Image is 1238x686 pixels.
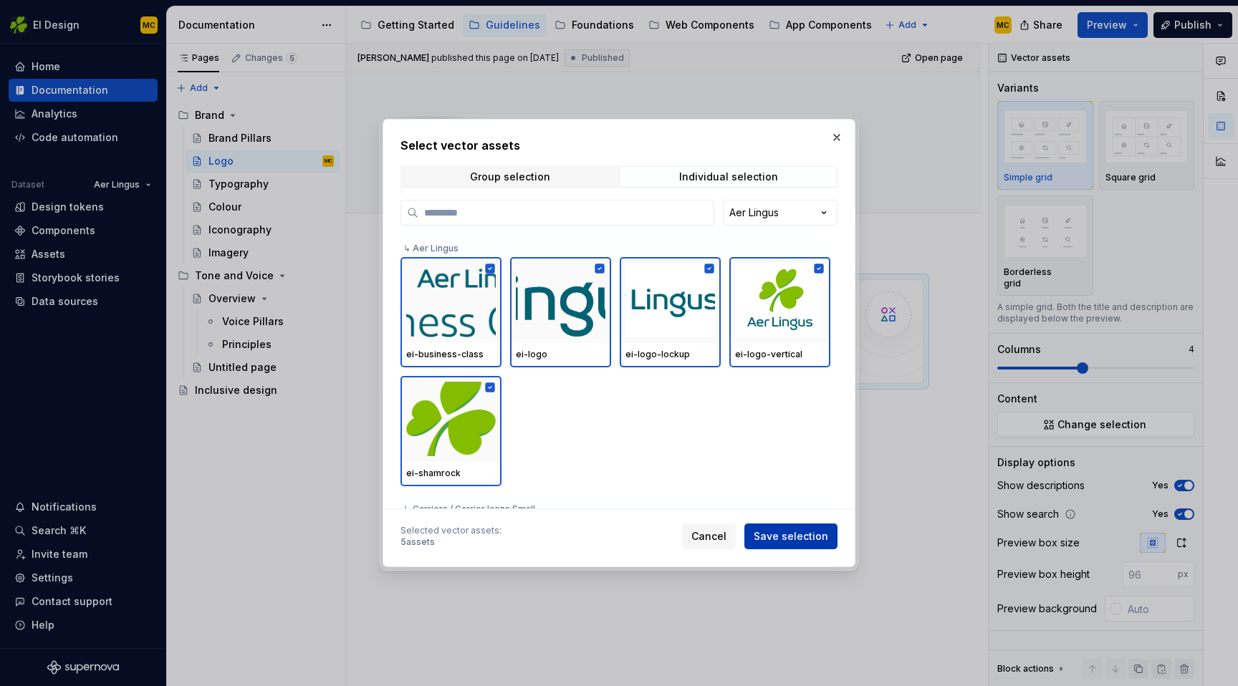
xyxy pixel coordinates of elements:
[400,536,502,548] div: 5 assets
[406,468,496,479] div: ei-shamrock
[400,495,830,518] div: ↳ Carriers / Carrier Icons Small
[679,171,778,183] div: Individual selection
[400,137,838,154] h2: Select vector assets
[744,523,838,549] button: Save selection
[625,349,715,360] div: ei-logo-lockup
[516,349,605,360] div: ei-logo
[682,523,736,549] button: Cancel
[406,349,496,360] div: ei-business-class
[691,529,726,544] span: Cancel
[400,234,830,257] div: ↳ Aer Lingus
[470,171,550,183] div: Group selection
[735,349,825,360] div: ei-logo-vertical
[754,529,828,544] span: Save selection
[400,525,502,536] div: Selected vector assets :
